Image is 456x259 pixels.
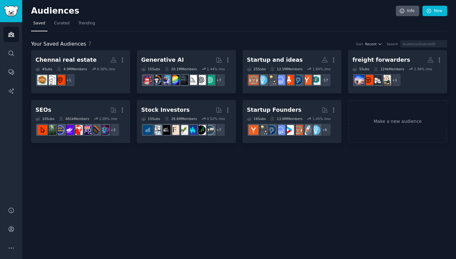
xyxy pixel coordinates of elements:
[165,117,197,121] div: 28.6M Members
[275,75,285,85] img: SaaS
[270,117,302,121] div: 13.8M Members
[137,100,236,143] a: Stock Investors15Subs28.6MMembers0.52% /mo+7stocksDaytradingStockMarketinvestingfinanceFinancialC...
[152,75,161,85] img: aiArt
[207,117,225,121] div: 0.52 % /mo
[318,123,331,136] div: + 8
[46,125,56,135] img: Local_SEO
[414,67,432,71] div: 1.96 % /mo
[178,75,188,85] img: weirddalle
[212,73,225,87] div: + 7
[257,75,267,85] img: Entrepreneur
[352,67,369,71] div: 5 Sub s
[33,21,45,26] span: Saved
[249,75,258,85] img: EntrepreneurRideAlong
[311,75,320,85] img: small_business_ideas
[152,125,161,135] img: options
[348,100,447,143] a: Make a new audience
[35,117,54,121] div: 10 Sub s
[243,50,342,93] a: Startup and ideas25Subs12.5MMembers1.84% /mo+17small_business_ideasycombinatorEntrepreneurshipSta...
[422,6,447,16] a: New
[257,125,267,135] img: growmybusiness
[365,42,377,46] span: Recent
[372,75,382,85] img: FulfillmentByAmazon
[196,75,206,85] img: OpenAI
[31,18,47,31] a: Saved
[46,75,56,85] img: RealEstate
[311,125,320,135] img: Entrepreneur
[59,117,89,121] div: 681k Members
[35,56,97,64] div: Chennai real estate
[207,67,225,71] div: 1.44 % /mo
[247,117,266,121] div: 16 Sub s
[169,125,179,135] img: finance
[91,125,100,135] img: bigseo
[143,75,153,85] img: dalle2
[141,117,160,121] div: 15 Sub s
[284,75,294,85] img: StartUpIndia
[79,21,95,26] span: Trending
[270,67,302,71] div: 12.5M Members
[99,125,109,135] img: SEO
[302,75,312,85] img: ycombinator
[354,75,364,85] img: freightforwarding
[35,106,51,114] div: SEOs
[82,125,92,135] img: SEO_Digital_Marketing
[400,40,447,47] input: Audience/Subreddit
[266,125,276,135] img: Entrepreneurship
[161,125,170,135] img: FinancialCareers
[205,125,215,135] img: stocks
[64,125,74,135] img: seogrowth
[178,125,188,135] img: investing
[313,67,331,71] div: 1.84 % /mo
[205,75,215,85] img: ChatGPT
[54,21,70,26] span: Curated
[106,123,120,136] div: + 2
[141,67,160,71] div: 15 Sub s
[388,73,401,87] div: + 1
[275,125,285,135] img: SaaS
[88,41,92,47] span: 7
[31,40,86,48] span: Your Saved Audiences
[247,67,266,71] div: 25 Sub s
[55,125,65,135] img: SEO_cases
[313,117,331,121] div: 1.45 % /mo
[187,125,197,135] img: StockMarket
[169,75,179,85] img: GPT3
[374,67,404,71] div: 224k Members
[396,6,419,16] a: Info
[352,56,410,64] div: freight forwarders
[99,117,117,121] div: 2.09 % /mo
[57,67,87,71] div: 4.9M Members
[387,42,398,46] div: Search
[161,75,170,85] img: StableDiffusion
[302,125,312,135] img: startups
[196,125,206,135] img: Daytrading
[318,73,331,87] div: + 17
[62,73,75,87] div: + 1
[381,75,391,85] img: FreightBrokers
[141,106,190,114] div: Stock Investors
[73,125,83,135] img: TechSEO
[97,67,115,71] div: 0.30 % /mo
[31,6,396,16] h2: Audiences
[293,125,303,135] img: EntrepreneurRideAlong
[55,75,65,85] img: CommercialRealEstate
[212,123,225,136] div: + 7
[243,100,342,143] a: Startup Founders16Subs13.8MMembers1.45% /mo+8EntrepreneurstartupsEntrepreneurRideAlongstartupSaaS...
[37,75,47,85] img: Chennai
[4,6,18,17] img: GummySearch logo
[35,67,52,71] div: 4 Sub s
[348,50,447,93] a: freight forwarders5Subs224kMembers1.96% /mo+1FreightBrokersFulfillmentByAmazonlogisticsfreightfor...
[284,125,294,135] img: startup
[143,125,153,135] img: dividends
[356,42,363,46] div: Sort
[247,106,301,114] div: Startup Founders
[363,75,373,85] img: logistics
[247,56,303,64] div: Startup and ideas
[31,50,130,93] a: Chennai real estate4Subs4.9MMembers0.30% /mo+1CommercialRealEstateRealEstateChennai
[293,75,303,85] img: Entrepreneurship
[365,42,382,46] button: Recent
[249,125,258,135] img: ycombinator
[137,50,236,93] a: Generative AI15Subs20.1MMembers1.44% /mo+7ChatGPTOpenAImidjourneyweirddalleGPT3StableDiffusionaiA...
[52,18,72,31] a: Curated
